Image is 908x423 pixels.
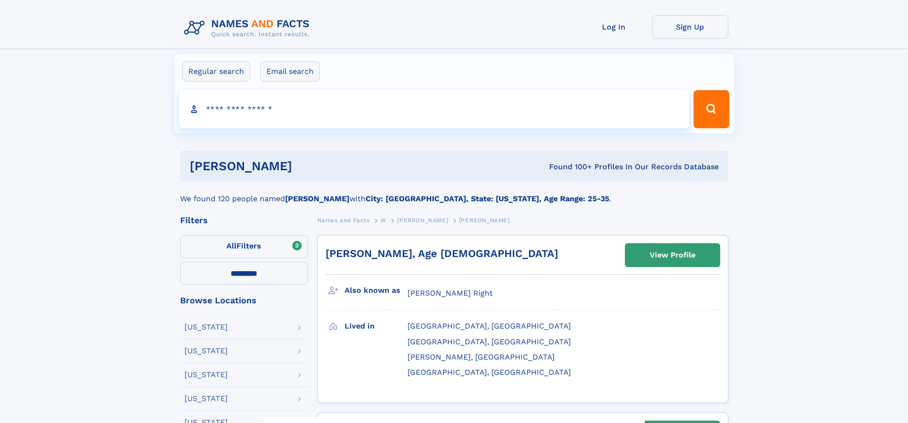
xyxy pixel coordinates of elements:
b: [PERSON_NAME] [285,194,349,203]
div: View Profile [650,244,695,266]
button: Search Button [694,90,729,128]
span: [GEOGRAPHIC_DATA], [GEOGRAPHIC_DATA] [408,337,571,346]
div: [US_STATE] [184,323,228,331]
a: Names and Facts [317,214,370,226]
span: [PERSON_NAME] [397,217,448,224]
a: W [380,214,387,226]
label: Regular search [182,62,250,82]
a: Sign Up [652,15,728,39]
a: [PERSON_NAME] [397,214,448,226]
div: [US_STATE] [184,347,228,355]
div: We found 120 people named with . [180,182,728,205]
div: [US_STATE] [184,395,228,402]
input: search input [179,90,690,128]
div: Filters [180,216,308,225]
span: [PERSON_NAME], [GEOGRAPHIC_DATA] [408,352,555,361]
a: Log In [576,15,652,39]
h3: Lived in [345,318,408,334]
span: W [380,217,387,224]
span: [PERSON_NAME] [459,217,510,224]
h1: [PERSON_NAME] [190,160,421,172]
div: Browse Locations [180,296,308,305]
label: Filters [180,235,308,258]
span: [GEOGRAPHIC_DATA], [GEOGRAPHIC_DATA] [408,368,571,377]
span: [PERSON_NAME] Right [408,289,493,298]
a: View Profile [625,244,720,267]
a: [PERSON_NAME], Age [DEMOGRAPHIC_DATA] [326,248,558,259]
h3: Also known as [345,282,408,299]
div: Found 100+ Profiles In Our Records Database [420,162,719,172]
span: [GEOGRAPHIC_DATA], [GEOGRAPHIC_DATA] [408,321,571,330]
label: Email search [260,62,320,82]
b: City: [GEOGRAPHIC_DATA], State: [US_STATE], Age Range: 25-35 [366,194,609,203]
img: Logo Names and Facts [180,15,317,41]
div: [US_STATE] [184,371,228,379]
span: All [226,241,236,250]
